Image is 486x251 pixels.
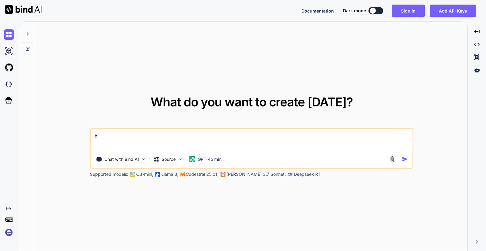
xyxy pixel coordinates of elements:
img: ai-studio [4,46,14,56]
img: GPT-4o mini [189,156,195,162]
img: Pick Models [178,157,183,162]
p: [PERSON_NAME] 3.7 Sonnet, [226,171,286,177]
button: Sign in [392,5,425,17]
img: githubLight [4,62,14,73]
span: Dark mode [343,8,366,14]
p: Supported models: [90,171,128,177]
img: attachment [389,156,396,163]
p: Codestral 25.01, [186,171,219,177]
span: What do you want to create [DATE]? [151,94,353,109]
p: Source [162,156,176,162]
p: Chat with Bind AI [104,156,139,162]
img: chat [4,29,14,40]
p: O3-mini, [136,171,153,177]
button: Documentation [301,8,334,14]
img: claude [288,172,293,177]
textarea: hi [91,129,413,151]
p: GPT-4o min.. [198,156,224,162]
img: Pick Tools [141,157,146,162]
img: Bind AI [5,5,42,14]
p: Deepseek R1 [294,171,320,177]
img: GPT-4 [130,172,135,177]
button: Add API Keys [430,5,476,17]
img: icon [402,156,408,162]
img: Mistral-AI [180,172,185,176]
img: claude [220,172,225,177]
span: Documentation [301,8,334,13]
img: signin [4,227,14,238]
p: Llama 3, [161,171,178,177]
img: darkCloudIdeIcon [4,79,14,89]
img: Llama2 [155,172,160,177]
